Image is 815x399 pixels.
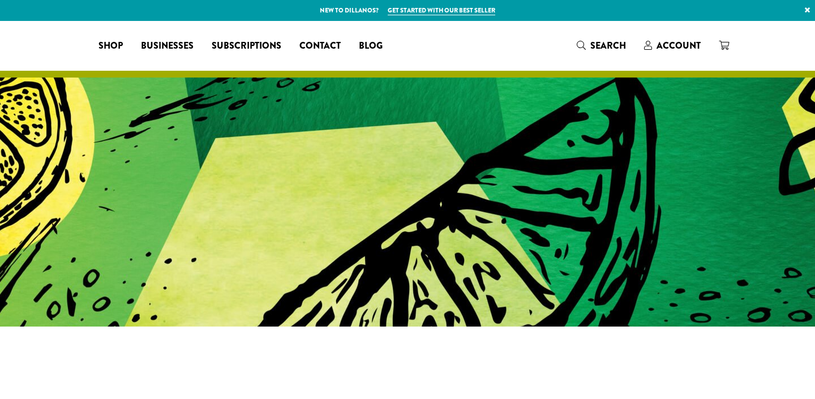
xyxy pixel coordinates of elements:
a: Search [568,36,635,55]
span: Contact [299,39,341,53]
span: Blog [359,39,383,53]
a: Shop [89,37,132,55]
span: Search [590,39,626,52]
span: Account [657,39,701,52]
span: Shop [98,39,123,53]
span: Subscriptions [212,39,281,53]
a: Get started with our best seller [388,6,495,15]
span: Businesses [141,39,194,53]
